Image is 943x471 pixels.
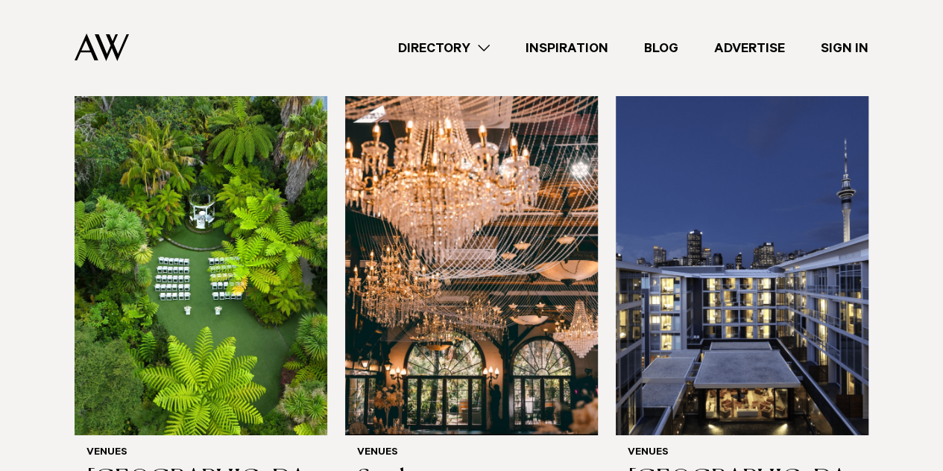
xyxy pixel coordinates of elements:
[628,447,857,460] h6: Venues
[357,447,586,460] h6: Venues
[803,38,886,58] a: Sign In
[345,96,598,435] img: Auckland Weddings Venues | Settlers Country Manor
[616,96,868,435] img: Auckland Weddings Venues | Sofitel Auckland Viaduct Harbour
[86,447,315,460] h6: Venues
[75,96,327,435] img: Native bush wedding setting
[508,38,626,58] a: Inspiration
[75,34,129,61] img: Auckland Weddings Logo
[380,38,508,58] a: Directory
[626,38,696,58] a: Blog
[696,38,803,58] a: Advertise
